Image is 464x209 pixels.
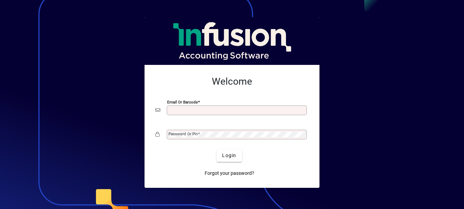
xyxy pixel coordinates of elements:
[222,152,236,159] span: Login
[202,167,257,180] a: Forgot your password?
[205,170,254,177] span: Forgot your password?
[217,150,242,162] button: Login
[167,99,198,104] mat-label: Email or Barcode
[168,131,198,136] mat-label: Password or Pin
[155,76,309,87] h2: Welcome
